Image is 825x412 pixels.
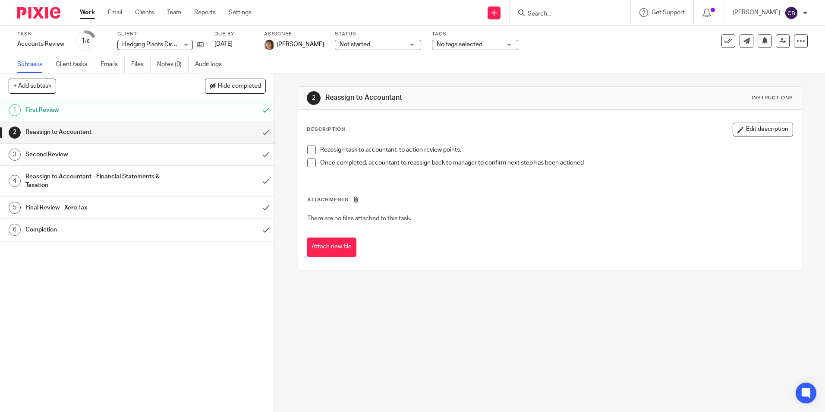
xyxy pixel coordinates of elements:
a: Notes (0) [157,56,189,73]
span: Not started [340,41,370,48]
span: Attachments [307,197,349,202]
label: Status [335,31,421,38]
span: There are no files attached to this task. [307,216,411,222]
a: Audit logs [195,56,228,73]
a: Email [108,8,122,17]
span: [PERSON_NAME] [277,40,324,49]
div: 2 [307,91,321,105]
h1: Reassign to Accountant [25,126,174,139]
p: [PERSON_NAME] [733,8,780,17]
a: Files [131,56,151,73]
p: Once completed, accountant to reassign back to manager to confirm next step has been actioned [320,158,792,167]
h1: Second Review [25,148,174,161]
a: Settings [229,8,252,17]
input: Search [527,10,605,18]
label: Tags [432,31,518,38]
img: Pixie%204.jpg [264,40,274,50]
h1: Reassign to Accountant - Financial Statements & Taxation [25,170,174,192]
label: Client [117,31,204,38]
button: Hide completed [205,79,266,93]
p: Reassign task to accountant, to action review points. [320,146,792,154]
span: Hide completed [218,83,261,90]
img: svg%3E [784,6,798,20]
div: Instructions [752,95,793,101]
a: Reports [194,8,216,17]
span: Get Support [652,10,685,16]
span: Hedging Plants Direct Ltd [122,41,192,48]
a: Emails [101,56,125,73]
div: 4 [9,175,21,187]
label: Assignee [264,31,324,38]
a: Subtasks [17,56,49,73]
label: Due by [214,31,253,38]
button: + Add subtask [9,79,56,93]
div: Accounts Review [17,40,64,48]
h1: Completion [25,223,174,236]
a: Work [80,8,95,17]
h1: Final Review - Xero Tax [25,201,174,214]
p: Description [307,126,345,133]
span: [DATE] [214,41,233,47]
div: 1 [81,36,90,46]
h1: First Review [25,104,174,117]
small: /6 [85,39,90,44]
a: Client tasks [56,56,94,73]
button: Edit description [733,123,793,136]
div: 1 [9,104,21,116]
div: 2 [9,127,21,139]
h1: Reassign to Accountant [325,93,568,102]
div: 5 [9,202,21,214]
label: Task [17,31,64,38]
a: Clients [135,8,154,17]
a: Team [167,8,181,17]
button: Attach new file [307,238,356,257]
span: No tags selected [437,41,482,48]
div: 6 [9,224,21,236]
img: Pixie [17,7,60,19]
div: 3 [9,149,21,161]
